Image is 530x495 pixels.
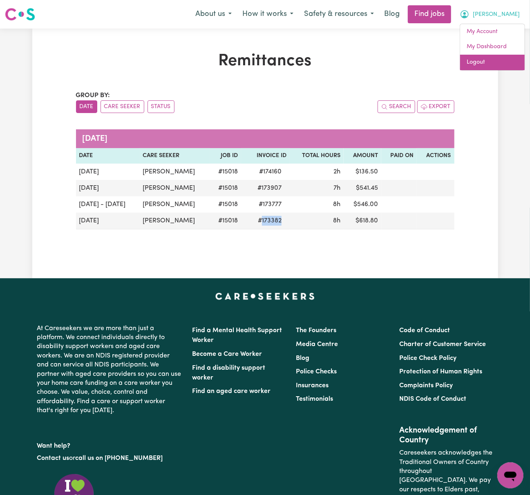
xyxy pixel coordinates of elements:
a: Become a Care Worker [192,351,262,357]
span: # 173382 [253,216,286,226]
td: $ 136.50 [344,164,381,180]
img: Careseekers logo [5,7,35,22]
td: [DATE] [76,164,140,180]
a: call us on [PHONE_NUMBER] [76,455,163,462]
button: sort invoices by paid status [148,100,174,113]
th: Paid On [381,148,417,164]
td: # 15018 [210,196,242,213]
p: At Careseekers we are more than just a platform. We connect individuals directly to disability su... [37,321,183,419]
td: [DATE] [76,213,140,229]
th: Date [76,148,140,164]
td: # 15018 [210,164,242,180]
td: $ 546.00 [344,196,381,213]
td: [PERSON_NAME] [139,164,210,180]
th: Job ID [210,148,242,164]
button: Export [417,100,454,113]
a: My Account [460,24,525,40]
a: Complaints Policy [399,382,453,389]
a: Blog [296,355,309,362]
td: [PERSON_NAME] [139,180,210,196]
span: 7 hours [333,185,340,191]
a: Charter of Customer Service [399,341,486,348]
a: NDIS Code of Conduct [399,396,466,402]
caption: [DATE] [76,129,454,148]
td: [PERSON_NAME] [139,196,210,213]
p: or [37,451,183,466]
td: [DATE] [76,180,140,196]
span: # 174160 [254,167,286,177]
span: # 173777 [254,200,286,209]
a: Find jobs [408,5,451,23]
th: Care Seeker [139,148,210,164]
td: # 15018 [210,180,242,196]
a: Contact us [37,455,69,462]
span: 8 hours [333,218,340,224]
span: Group by: [76,92,110,99]
th: Invoice ID [241,148,290,164]
button: sort invoices by care seeker [101,100,144,113]
button: My Account [454,6,525,23]
p: Want help? [37,438,183,451]
span: # 173907 [253,183,286,193]
a: Careseekers home page [215,293,315,300]
td: [DATE] - [DATE] [76,196,140,213]
a: Testimonials [296,396,333,402]
button: Search [378,100,415,113]
button: sort invoices by date [76,100,97,113]
a: Insurances [296,382,329,389]
a: Find a Mental Health Support Worker [192,327,282,344]
a: Find an aged care worker [192,388,271,395]
a: Code of Conduct [399,327,450,334]
a: Logout [460,55,525,70]
div: My Account [460,24,525,71]
td: $ 618.80 [344,213,381,229]
td: # 15018 [210,213,242,229]
span: 8 hours [333,201,340,208]
a: Careseekers logo [5,5,35,24]
a: Blog [379,5,405,23]
a: My Dashboard [460,39,525,55]
a: Protection of Human Rights [399,368,482,375]
td: $ 541.45 [344,180,381,196]
h2: Acknowledgement of Country [399,426,493,445]
a: Police Check Policy [399,355,456,362]
iframe: Button to launch messaging window [497,462,523,488]
a: Media Centre [296,341,338,348]
th: Actions [417,148,454,164]
th: Amount [344,148,381,164]
a: The Founders [296,327,336,334]
span: [PERSON_NAME] [473,10,520,19]
h1: Remittances [76,51,454,71]
a: Police Checks [296,368,337,375]
button: About us [190,6,237,23]
button: Safety & resources [299,6,379,23]
th: Total Hours [290,148,344,164]
a: Find a disability support worker [192,365,266,381]
td: [PERSON_NAME] [139,213,210,229]
span: 2 hours [333,169,340,175]
button: How it works [237,6,299,23]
